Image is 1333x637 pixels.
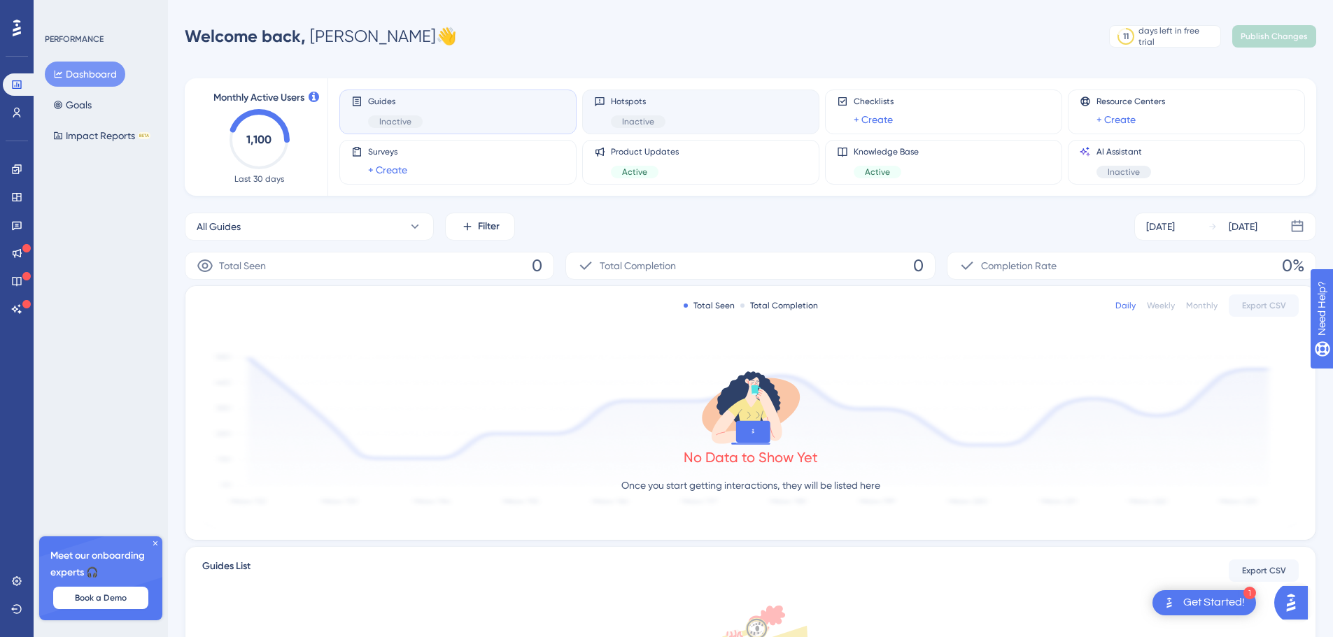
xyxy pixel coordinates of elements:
[1152,590,1256,615] div: Open Get Started! checklist, remaining modules: 1
[611,96,665,107] span: Hotspots
[865,166,890,178] span: Active
[1229,294,1299,317] button: Export CSV
[684,300,735,311] div: Total Seen
[53,587,148,609] button: Book a Demo
[740,300,818,311] div: Total Completion
[1115,300,1136,311] div: Daily
[1232,25,1316,48] button: Publish Changes
[1186,300,1218,311] div: Monthly
[532,255,542,277] span: 0
[213,90,304,106] span: Monthly Active Users
[185,213,434,241] button: All Guides
[1096,96,1165,107] span: Resource Centers
[621,477,880,494] p: Once you start getting interactions, they will be listed here
[1243,587,1256,599] div: 1
[854,146,919,157] span: Knowledge Base
[1241,31,1308,42] span: Publish Changes
[1161,594,1178,611] img: launcher-image-alternative-text
[246,133,271,146] text: 1,100
[75,592,127,603] span: Book a Demo
[1242,300,1286,311] span: Export CSV
[45,92,100,117] button: Goals
[1229,218,1257,235] div: [DATE]
[197,218,241,235] span: All Guides
[478,218,500,235] span: Filter
[368,146,407,157] span: Surveys
[368,162,407,178] a: + Create
[1123,31,1129,42] div: 11
[45,62,125,87] button: Dashboard
[138,132,150,139] div: BETA
[1096,146,1151,157] span: AI Assistant
[611,146,679,157] span: Product Updates
[45,123,159,148] button: Impact ReportsBETA
[1183,595,1245,610] div: Get Started!
[684,448,818,467] div: No Data to Show Yet
[1242,565,1286,576] span: Export CSV
[45,34,104,45] div: PERFORMANCE
[234,173,284,185] span: Last 30 days
[50,547,151,581] span: Meet our onboarding experts 🎧
[622,116,654,127] span: Inactive
[379,116,411,127] span: Inactive
[1108,166,1140,178] span: Inactive
[219,257,266,274] span: Total Seen
[1147,300,1175,311] div: Weekly
[622,166,647,178] span: Active
[1229,559,1299,582] button: Export CSV
[854,111,893,128] a: + Create
[368,96,423,107] span: Guides
[185,25,457,48] div: [PERSON_NAME] 👋
[185,26,306,46] span: Welcome back,
[1138,25,1216,48] div: days left in free trial
[1096,111,1136,128] a: + Create
[33,3,87,20] span: Need Help?
[202,558,251,583] span: Guides List
[913,255,924,277] span: 0
[981,257,1057,274] span: Completion Rate
[1282,255,1304,277] span: 0%
[854,96,894,107] span: Checklists
[1274,582,1316,624] iframe: UserGuiding AI Assistant Launcher
[600,257,676,274] span: Total Completion
[445,213,515,241] button: Filter
[1146,218,1175,235] div: [DATE]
